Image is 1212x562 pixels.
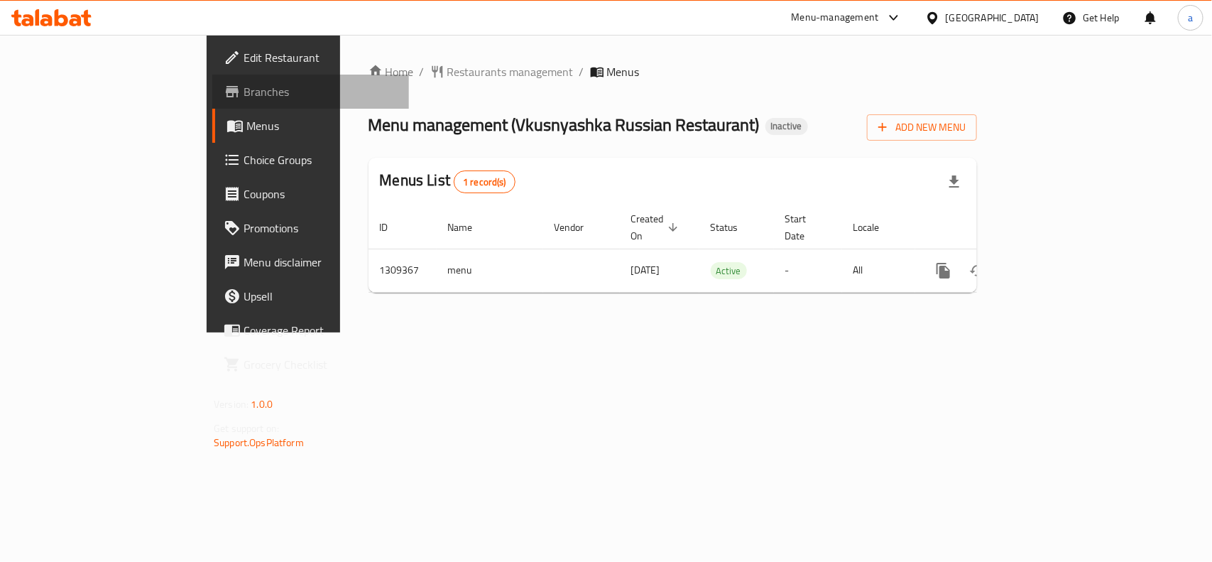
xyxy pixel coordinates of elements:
a: Promotions [212,211,409,245]
a: Menu disclaimer [212,245,409,279]
nav: breadcrumb [368,63,977,80]
span: [DATE] [631,261,660,279]
li: / [420,63,425,80]
div: Inactive [765,118,808,135]
div: Export file [937,165,971,199]
button: Add New Menu [867,114,977,141]
table: enhanced table [368,206,1074,293]
span: Inactive [765,120,808,132]
span: Coupons [244,185,398,202]
span: 1.0.0 [251,395,273,414]
button: Change Status [961,254,995,288]
li: / [579,63,584,80]
span: 1 record(s) [454,175,515,189]
h2: Menus List [380,170,515,193]
span: Get support on: [214,419,279,438]
span: Vendor [555,219,603,236]
button: more [927,254,961,288]
span: Menu management ( Vkusnyashka Russian Restaurant ) [368,109,760,141]
span: Choice Groups [244,151,398,168]
span: Name [448,219,491,236]
td: - [774,249,842,292]
span: Restaurants management [447,63,574,80]
td: All [842,249,915,292]
td: menu [437,249,543,292]
span: Start Date [785,210,825,244]
span: a [1188,10,1193,26]
div: Menu-management [792,9,879,26]
a: Edit Restaurant [212,40,409,75]
span: Coverage Report [244,322,398,339]
div: Total records count [454,171,515,193]
span: Add New Menu [878,119,966,136]
span: Locale [853,219,898,236]
span: Active [711,263,747,279]
a: Menus [212,109,409,143]
span: Grocery Checklist [244,356,398,373]
div: [GEOGRAPHIC_DATA] [946,10,1039,26]
span: Menus [607,63,640,80]
a: Coverage Report [212,313,409,347]
span: Upsell [244,288,398,305]
span: Created On [631,210,682,244]
a: Coupons [212,177,409,211]
span: Menu disclaimer [244,254,398,271]
a: Grocery Checklist [212,347,409,382]
th: Actions [915,206,1074,249]
span: ID [380,219,407,236]
div: Active [711,262,747,279]
a: Branches [212,75,409,109]
span: Status [711,219,757,236]
a: Support.OpsPlatform [214,433,304,452]
span: Edit Restaurant [244,49,398,66]
a: Upsell [212,279,409,313]
a: Choice Groups [212,143,409,177]
span: Branches [244,83,398,100]
span: Menus [246,117,398,134]
a: Restaurants management [430,63,574,80]
span: Version: [214,395,249,414]
span: Promotions [244,220,398,237]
